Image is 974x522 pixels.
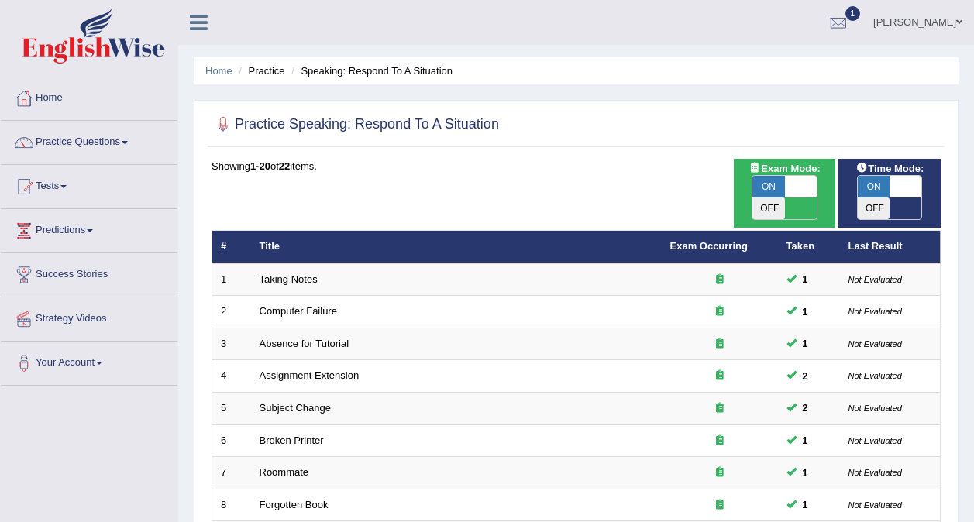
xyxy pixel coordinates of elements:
a: Roommate [260,466,309,478]
div: Exam occurring question [670,304,769,319]
div: Exam occurring question [670,337,769,352]
a: Home [1,77,177,115]
h2: Practice Speaking: Respond To A Situation [212,113,499,136]
a: Tests [1,165,177,204]
div: Show exams occurring in exams [734,159,836,228]
span: You can still take this question [797,496,814,513]
th: # [212,231,251,263]
span: OFF [752,197,785,219]
li: Speaking: Respond To A Situation [287,64,453,78]
td: 5 [212,393,251,425]
th: Title [251,231,662,263]
a: Assignment Extension [260,369,360,381]
a: Predictions [1,209,177,248]
span: Exam Mode: [742,160,826,177]
small: Not Evaluated [848,468,902,477]
a: Home [205,65,232,77]
td: 7 [212,457,251,489]
small: Not Evaluated [848,371,902,380]
td: 8 [212,489,251,521]
small: Not Evaluated [848,307,902,316]
div: Exam occurring question [670,369,769,383]
a: Computer Failure [260,305,337,317]
small: Not Evaluated [848,500,902,510]
a: Forgotten Book [260,499,329,510]
th: Taken [778,231,840,263]
span: 1 [845,6,861,21]
span: You can still take this question [797,432,814,448]
a: Broken Printer [260,434,324,446]
a: Practice Questions [1,121,177,160]
b: 1-20 [250,160,270,172]
small: Not Evaluated [848,404,902,413]
th: Last Result [840,231,941,263]
small: Not Evaluated [848,339,902,349]
small: Not Evaluated [848,436,902,445]
div: Exam occurring question [670,401,769,416]
b: 22 [279,160,290,172]
a: Exam Occurring [670,240,748,252]
span: You can still take this question [797,335,814,352]
a: Taking Notes [260,273,318,285]
div: Exam occurring question [670,465,769,480]
div: Exam occurring question [670,498,769,513]
small: Not Evaluated [848,275,902,284]
span: You can still take this question [797,465,814,481]
span: You can still take this question [797,271,814,287]
span: You can still take this question [797,304,814,320]
span: You can still take this question [797,368,814,384]
td: 6 [212,424,251,457]
span: OFF [858,197,890,219]
div: Exam occurring question [670,434,769,448]
td: 3 [212,328,251,360]
span: ON [752,176,785,197]
td: 4 [212,360,251,393]
span: ON [858,176,890,197]
span: Time Mode: [849,160,930,177]
a: Strategy Videos [1,297,177,336]
a: Your Account [1,342,177,380]
td: 1 [212,263,251,296]
span: You can still take this question [797,400,814,416]
a: Subject Change [260,402,332,414]
div: Showing of items. [212,159,941,173]
a: Absence for Tutorial [260,338,349,349]
div: Exam occurring question [670,273,769,287]
td: 2 [212,296,251,328]
a: Success Stories [1,253,177,292]
li: Practice [235,64,284,78]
